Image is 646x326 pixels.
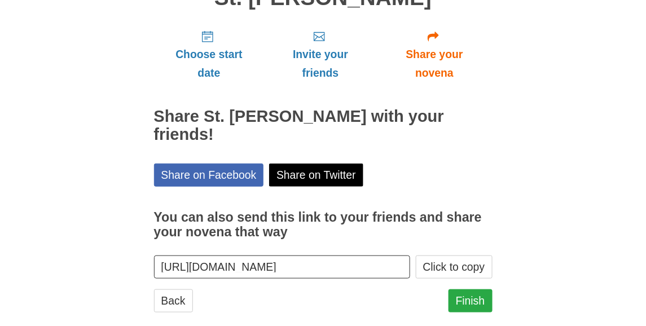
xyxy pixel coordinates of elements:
[165,45,253,82] span: Choose start date
[154,21,265,88] a: Choose start date
[269,164,363,187] a: Share on Twitter
[154,164,264,187] a: Share on Facebook
[154,108,493,144] h2: Share St. [PERSON_NAME] with your friends!
[416,255,493,279] button: Click to copy
[154,210,493,239] h3: You can also send this link to your friends and share your novena that way
[275,45,365,82] span: Invite your friends
[388,45,481,82] span: Share your novena
[154,289,193,312] a: Back
[377,21,493,88] a: Share your novena
[264,21,376,88] a: Invite your friends
[449,289,493,312] a: Finish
